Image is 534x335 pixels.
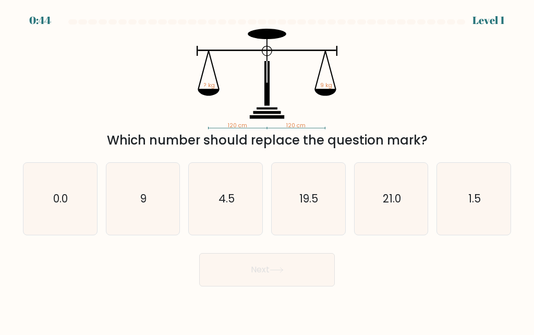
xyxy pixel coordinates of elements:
text: 4.5 [219,191,235,206]
tspan: ? kg [204,81,215,89]
text: 19.5 [300,191,319,206]
tspan: 120 cm [228,122,247,129]
tspan: 9 kg [320,81,332,89]
text: 9 [140,191,147,206]
text: 0.0 [54,191,68,206]
text: 21.0 [383,191,401,206]
div: Which number should replace the question mark? [29,131,505,150]
tspan: 120 cm [286,122,306,129]
text: 1.5 [468,191,481,206]
button: Next [199,253,335,286]
div: 0:44 [29,13,51,28]
div: Level 1 [472,13,505,28]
